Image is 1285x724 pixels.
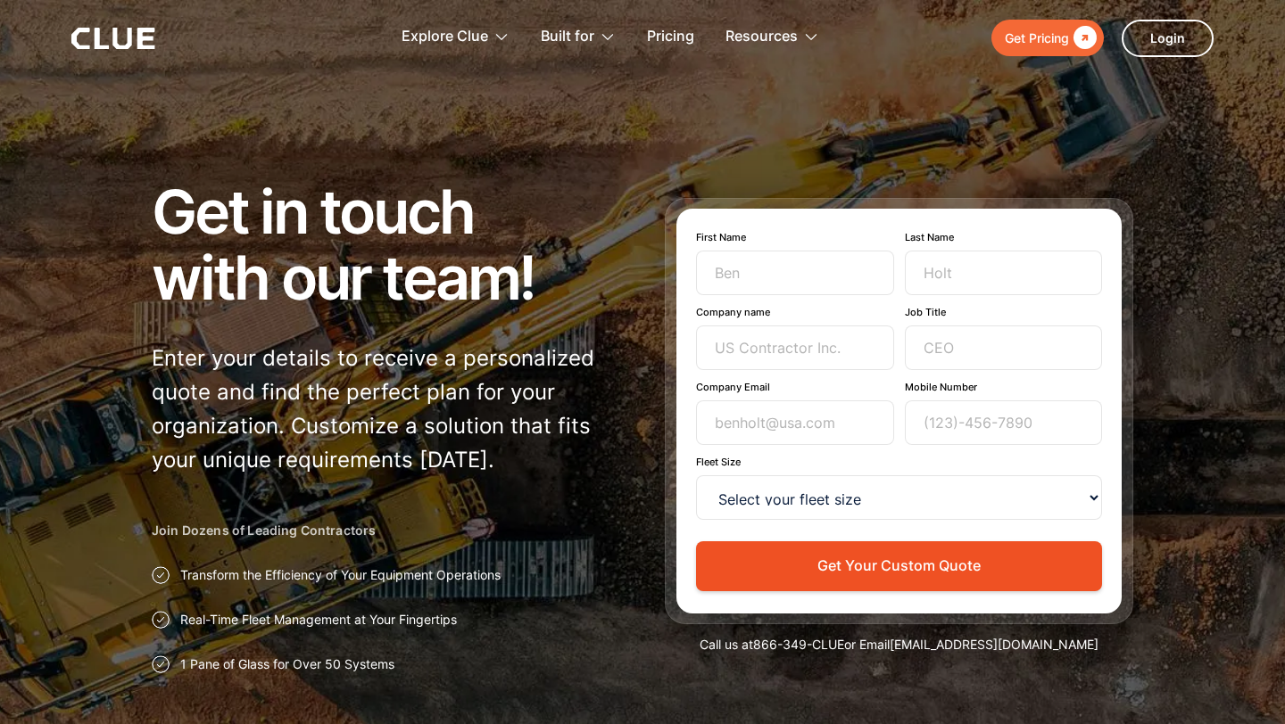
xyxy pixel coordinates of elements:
[696,541,1102,590] button: Get Your Custom Quote
[402,9,510,65] div: Explore Clue
[541,9,594,65] div: Built for
[696,400,894,445] input: benholt@usa.com
[665,636,1133,654] div: Call us at or Email
[1122,20,1214,57] a: Login
[696,251,894,295] input: Ben
[180,611,457,629] p: Real-Time Fleet Management at Your Fingertips
[890,637,1098,652] a: [EMAIL_ADDRESS][DOMAIN_NAME]
[905,231,1103,243] label: Last Name
[753,637,844,652] a: 866-349-CLUE
[905,306,1103,318] label: Job Title
[152,655,170,673] img: Approval checkmark icon
[905,381,1103,393] label: Mobile Number
[152,566,170,584] img: Approval checkmark icon
[991,20,1104,56] a: Get Pricing
[152,522,620,539] h2: Join Dozens of Leading Contractors
[180,566,501,584] p: Transform the Efficiency of Your Equipment Operations
[696,456,1102,468] label: Fleet Size
[152,341,620,477] p: Enter your details to receive a personalized quote and find the perfect plan for your organizatio...
[1069,27,1097,49] div: 
[152,178,620,310] h1: Get in touch with our team!
[541,9,616,65] div: Built for
[696,306,894,318] label: Company name
[647,9,694,65] a: Pricing
[725,9,798,65] div: Resources
[905,251,1103,295] input: Holt
[402,9,488,65] div: Explore Clue
[152,611,170,629] img: Approval checkmark icon
[725,9,819,65] div: Resources
[905,400,1103,445] input: (123)-456-7890
[180,655,394,673] p: 1 Pane of Glass for Over 50 Systems
[1005,27,1069,49] div: Get Pricing
[696,231,894,243] label: First Name
[905,325,1103,370] input: CEO
[696,381,894,393] label: Company Email
[696,325,894,370] input: US Contractor Inc.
